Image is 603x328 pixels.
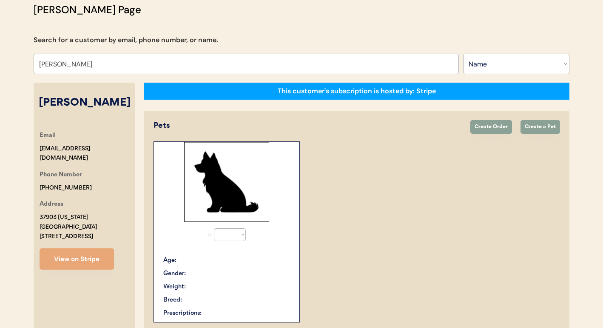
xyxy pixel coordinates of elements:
div: Age: [163,256,176,265]
div: [PERSON_NAME] [34,95,135,111]
button: View on Stripe [40,248,114,270]
div: 37903 [US_STATE][GEOGRAPHIC_DATA][STREET_ADDRESS] [40,213,135,242]
input: Search by name [34,54,459,74]
img: Rectangle%2029.svg [184,142,269,222]
button: Create a Pet [521,120,560,134]
div: Weight: [163,282,186,291]
div: Breed: [163,296,182,305]
div: Email [40,131,56,141]
div: Gender: [163,269,186,278]
div: Phone Number [40,170,82,181]
div: [EMAIL_ADDRESS][DOMAIN_NAME] [40,144,135,164]
div: [PERSON_NAME] Page [34,2,141,17]
div: Pets [154,120,462,132]
div: [PHONE_NUMBER] [40,183,92,193]
div: Search for a customer by email, phone number, or name. [34,35,218,45]
div: Address [40,199,63,210]
div: This customer's subscription is hosted by: Stripe [278,86,436,96]
button: Create Order [470,120,512,134]
div: Prescriptions: [163,309,202,318]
